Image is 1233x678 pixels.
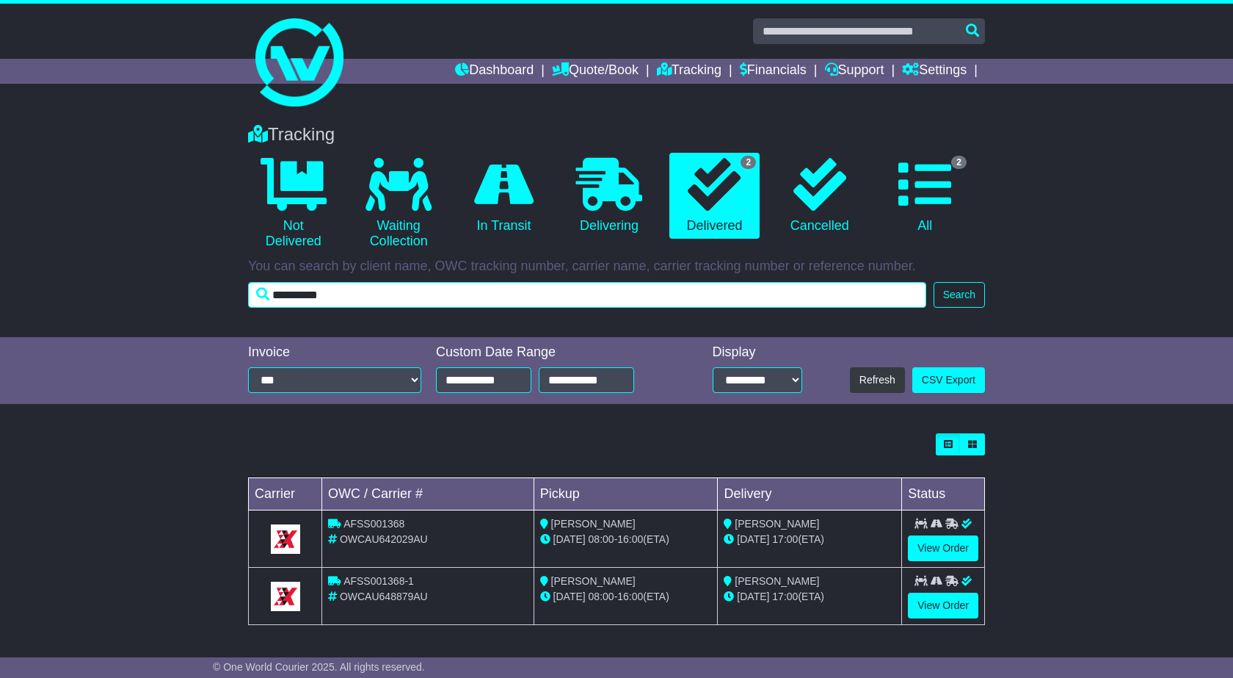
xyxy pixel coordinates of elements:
[322,478,534,511] td: OWC / Carrier #
[340,533,428,545] span: OWCAU642029AU
[825,59,884,84] a: Support
[459,153,549,239] a: In Transit
[551,575,636,587] span: [PERSON_NAME]
[617,533,643,545] span: 16:00
[248,259,985,275] p: You can search by client name, OWC tracking number, carrier name, carrier tracking number or refe...
[617,591,643,602] span: 16:00
[213,661,425,673] span: © One World Courier 2025. All rights reserved.
[540,589,712,605] div: - (ETA)
[772,591,798,602] span: 17:00
[934,282,985,308] button: Search
[455,59,534,84] a: Dashboard
[735,575,819,587] span: [PERSON_NAME]
[713,345,802,361] div: Display
[553,533,586,545] span: [DATE]
[912,367,985,393] a: CSV Export
[564,153,654,239] a: Delivering
[908,535,978,561] a: View Order
[271,524,300,554] img: GetCarrierServiceLogo
[735,518,819,530] span: [PERSON_NAME]
[669,153,760,239] a: 2 Delivered
[248,153,338,255] a: Not Delivered
[271,582,300,611] img: GetCarrierServiceLogo
[880,153,970,239] a: 2 All
[249,478,322,511] td: Carrier
[343,518,404,530] span: AFSS001368
[902,59,967,84] a: Settings
[902,478,985,511] td: Status
[589,533,614,545] span: 08:00
[248,345,421,361] div: Invoice
[436,345,672,361] div: Custom Date Range
[772,533,798,545] span: 17:00
[724,532,895,547] div: (ETA)
[741,156,756,169] span: 2
[850,367,905,393] button: Refresh
[343,575,414,587] span: AFSS 001368-1
[241,124,992,145] div: Tracking
[737,591,769,602] span: [DATE]
[589,591,614,602] span: 08:00
[340,591,428,602] span: OWCAU648879AU
[908,593,978,619] a: View Order
[657,59,721,84] a: Tracking
[774,153,865,239] a: Cancelled
[737,533,769,545] span: [DATE]
[551,518,636,530] span: [PERSON_NAME]
[718,478,902,511] td: Delivery
[534,478,718,511] td: Pickup
[540,532,712,547] div: - (ETA)
[740,59,807,84] a: Financials
[353,153,443,255] a: Waiting Collection
[553,591,586,602] span: [DATE]
[951,156,967,169] span: 2
[552,59,639,84] a: Quote/Book
[724,589,895,605] div: (ETA)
